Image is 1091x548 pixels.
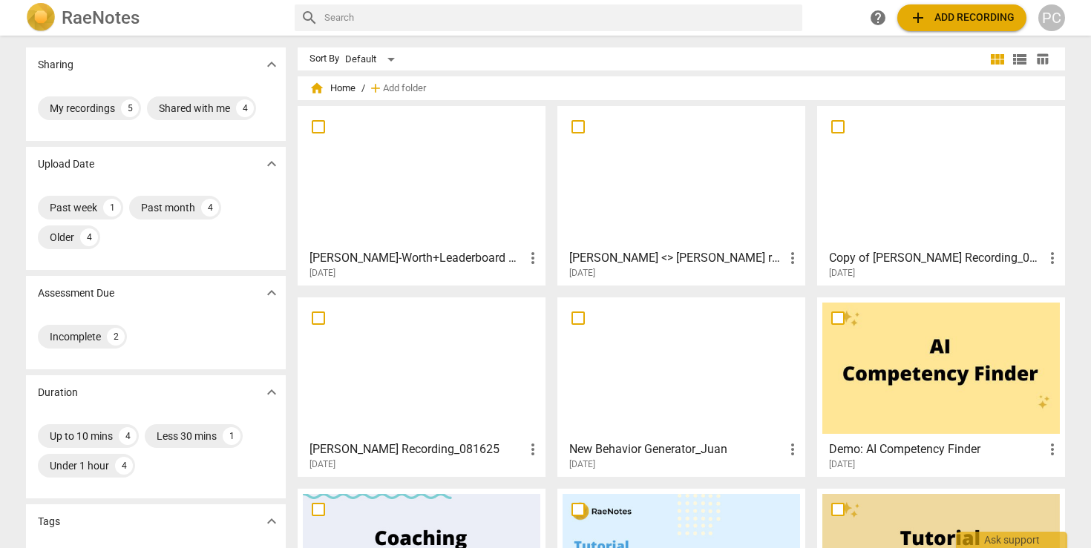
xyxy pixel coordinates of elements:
[309,249,524,267] h3: Vanessa_Self-Worth+Leaderboard Session_08172015_Recording
[989,50,1006,68] span: view_module
[50,458,109,473] div: Under 1 hour
[569,458,595,471] span: [DATE]
[50,429,113,443] div: Up to 10 mins
[1038,4,1065,31] button: PC
[80,228,98,246] div: 4
[309,81,356,96] span: Home
[38,57,73,73] p: Sharing
[829,249,1044,267] h3: Copy of Vanessa Recording_081625
[236,99,254,117] div: 4
[345,47,400,71] div: Default
[1035,52,1049,66] span: table_chart
[865,4,891,31] a: Help
[822,111,1060,279] a: Copy of [PERSON_NAME] Recording_081625[DATE]
[141,200,195,215] div: Past month
[383,83,426,94] span: Add folder
[563,111,800,279] a: [PERSON_NAME] <> [PERSON_NAME] revised Recording_081625[DATE]
[324,6,796,30] input: Search
[261,510,283,532] button: Show more
[309,458,335,471] span: [DATE]
[26,3,56,33] img: Logo
[829,267,855,280] span: [DATE]
[50,230,74,245] div: Older
[309,81,324,96] span: home
[569,249,784,267] h3: Vanessa <> Petra revised Recording_081625
[107,328,125,346] div: 2
[38,385,78,400] p: Duration
[119,427,137,445] div: 4
[157,429,217,443] div: Less 30 mins
[263,56,281,73] span: expand_more
[38,156,94,172] p: Upload Date
[263,155,281,173] span: expand_more
[368,81,383,96] span: add
[784,440,802,458] span: more_vert
[261,381,283,403] button: Show more
[261,282,283,304] button: Show more
[303,111,540,279] a: [PERSON_NAME]-Worth+Leaderboard Session_08172015_Recording[DATE]
[159,101,230,116] div: Shared with me
[50,329,101,344] div: Incomplete
[563,303,800,470] a: New Behavior Generator_Juan[DATE]
[956,532,1067,548] div: Ask support
[569,267,595,280] span: [DATE]
[38,285,114,301] p: Assessment Due
[829,458,855,471] span: [DATE]
[869,9,887,27] span: help
[1044,440,1061,458] span: more_vert
[26,3,283,33] a: LogoRaeNotes
[909,9,1015,27] span: Add recording
[62,7,140,28] h2: RaeNotes
[103,199,121,217] div: 1
[38,514,60,529] p: Tags
[1009,48,1031,70] button: List view
[303,303,540,470] a: [PERSON_NAME] Recording_081625[DATE]
[309,267,335,280] span: [DATE]
[309,53,339,65] div: Sort By
[50,200,97,215] div: Past week
[223,427,240,445] div: 1
[361,83,365,94] span: /
[1011,50,1029,68] span: view_list
[115,457,133,475] div: 4
[784,249,802,267] span: more_vert
[301,9,318,27] span: search
[263,512,281,530] span: expand_more
[897,4,1026,31] button: Upload
[261,153,283,175] button: Show more
[569,440,784,458] h3: New Behavior Generator_Juan
[261,53,283,76] button: Show more
[1044,249,1061,267] span: more_vert
[263,383,281,401] span: expand_more
[1031,48,1053,70] button: Table view
[309,440,524,458] h3: Vanessa Recording_081625
[986,48,1009,70] button: Tile view
[121,99,139,117] div: 5
[524,440,542,458] span: more_vert
[50,101,115,116] div: My recordings
[201,199,219,217] div: 4
[909,9,927,27] span: add
[263,284,281,302] span: expand_more
[524,249,542,267] span: more_vert
[829,440,1044,458] h3: Demo: AI Competency Finder
[822,303,1060,470] a: Demo: AI Competency Finder[DATE]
